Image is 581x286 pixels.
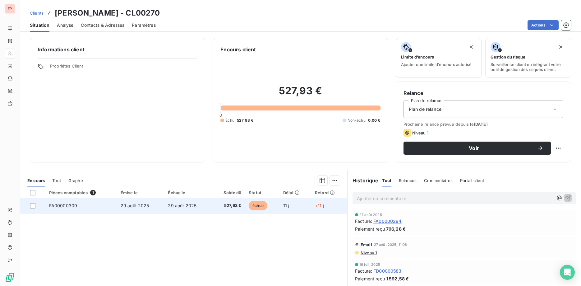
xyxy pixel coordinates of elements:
span: Niveau 1 [360,250,377,255]
div: Retard [315,190,344,195]
span: Surveiller ce client en intégrant votre outil de gestion des risques client. [491,62,566,72]
span: Plan de relance [409,106,441,112]
span: 796,28 € [386,226,406,232]
span: Propriétés Client [50,63,197,72]
span: Commentaires [424,178,453,183]
div: Open Intercom Messenger [560,265,575,280]
button: Gestion du risqueSurveiller ce client en intégrant votre outil de gestion des risques client. [485,38,571,78]
span: 16 juil. 2025 [359,263,380,266]
span: 1 592,58 € [386,275,409,282]
span: Tout [52,178,61,183]
h2: 527,93 € [220,85,380,103]
span: FA00000309 [49,203,77,208]
span: 0,00 € [368,118,380,123]
span: Non-échu [348,118,366,123]
span: Contacts & Adresses [81,22,124,28]
div: Statut [249,190,275,195]
span: 27 août 2025, 11:08 [374,243,407,246]
div: Délai [283,190,307,195]
span: Voir [411,146,537,151]
span: FD00000583 [373,268,402,274]
span: 527,93 € [237,118,253,123]
div: Solde dû [215,190,241,195]
div: FP [5,4,15,14]
img: Logo LeanPay [5,272,15,282]
span: Situation [30,22,49,28]
span: Gestion du risque [491,54,525,59]
span: 29 août 2025 [168,203,196,208]
span: Échu [225,118,234,123]
span: +11 j [315,203,324,208]
span: Ajouter une limite d’encours autorisé [401,62,472,67]
span: Analyse [57,22,73,28]
span: 11 j [283,203,289,208]
h6: Relance [403,89,563,97]
span: Portail client [460,178,484,183]
span: En cours [27,178,45,183]
button: Limite d’encoursAjouter une limite d’encours autorisé [396,38,482,78]
span: 1 [90,190,96,195]
span: FA00000294 [373,218,402,224]
button: Voir [403,142,551,155]
span: Paiement reçu [355,226,385,232]
span: Paramètres [132,22,156,28]
span: Limite d’encours [401,54,434,59]
span: Email [361,242,372,247]
span: [DATE] [474,122,488,127]
span: Paiement reçu [355,275,385,282]
span: Clients [30,11,44,16]
span: 29 août 2025 [121,203,149,208]
div: Pièces comptables [49,190,113,195]
h3: [PERSON_NAME] - CL00270 [55,7,160,19]
span: Prochaine relance prévue depuis le [403,122,563,127]
span: Tout [382,178,391,183]
span: 0 [219,113,222,118]
span: Facture : [355,218,372,224]
button: Actions [528,20,559,30]
h6: Encours client [220,46,256,53]
h6: Informations client [38,46,197,53]
span: 527,93 € [215,203,241,209]
span: Graphe [68,178,83,183]
span: Facture : [355,268,372,274]
span: échue [249,201,267,210]
div: Échue le [168,190,208,195]
span: Niveau 1 [412,130,428,135]
span: Relances [399,178,417,183]
div: Émise le [121,190,161,195]
h6: Historique [348,177,379,184]
span: 27 août 2025 [359,213,382,217]
a: Clients [30,10,44,16]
